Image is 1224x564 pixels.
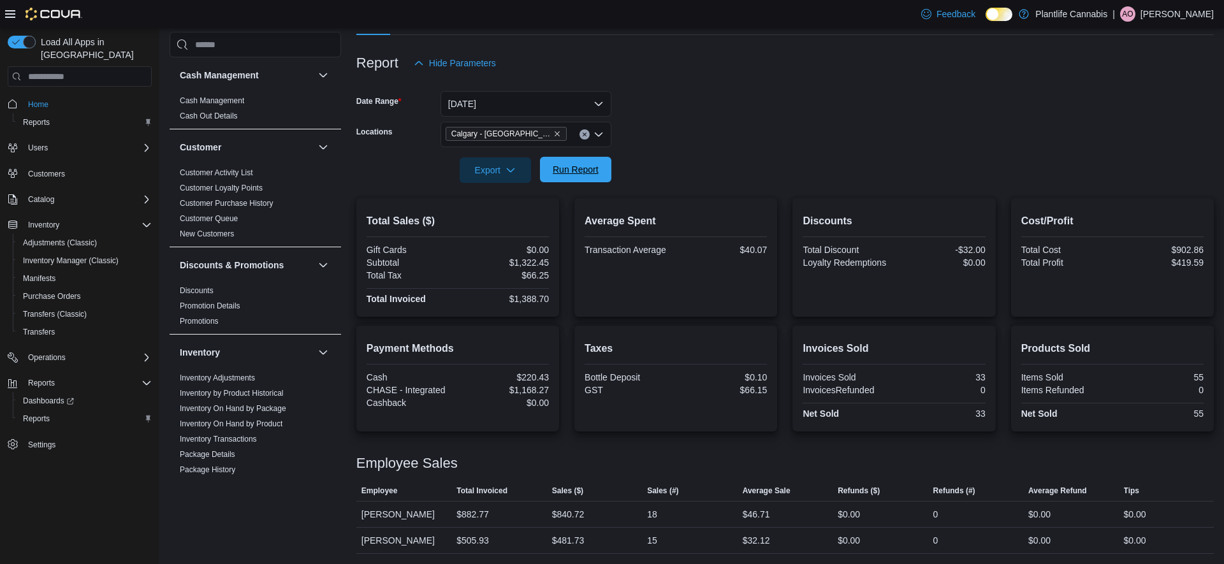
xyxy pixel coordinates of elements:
[180,301,240,310] a: Promotion Details
[803,385,891,395] div: InvoicesRefunded
[18,411,55,426] a: Reports
[18,324,60,340] a: Transfers
[180,141,221,154] h3: Customer
[897,245,986,255] div: -$32.00
[3,374,157,392] button: Reports
[356,127,393,137] label: Locations
[28,352,66,363] span: Operations
[23,273,55,284] span: Manifests
[23,350,71,365] button: Operations
[553,130,561,138] button: Remove Calgary - Harvest Hills from selection in this group
[180,198,273,208] span: Customer Purchase History
[986,8,1012,21] input: Dark Mode
[18,411,152,426] span: Reports
[23,309,87,319] span: Transfers (Classic)
[540,157,611,182] button: Run Report
[316,68,331,83] button: Cash Management
[23,217,64,233] button: Inventory
[180,480,246,490] span: Product Expirations
[585,385,673,395] div: GST
[18,393,79,409] a: Dashboards
[180,465,235,475] span: Package History
[180,96,244,106] span: Cash Management
[367,294,426,304] strong: Total Invoiced
[23,217,152,233] span: Inventory
[456,507,489,522] div: $882.77
[356,528,451,553] div: [PERSON_NAME]
[647,486,678,496] span: Sales (#)
[8,89,152,487] nav: Complex example
[23,140,53,155] button: Users
[170,93,341,129] div: Cash Management
[180,69,259,82] h3: Cash Management
[180,112,238,120] a: Cash Out Details
[409,50,501,76] button: Hide Parameters
[23,375,60,391] button: Reports
[460,398,549,408] div: $0.00
[367,341,549,356] h2: Payment Methods
[180,404,286,413] a: Inventory On Hand by Package
[180,373,255,382] a: Inventory Adjustments
[803,245,891,255] div: Total Discount
[18,307,152,322] span: Transfers (Classic)
[552,507,585,522] div: $840.72
[23,96,152,112] span: Home
[23,375,152,391] span: Reports
[1021,385,1110,395] div: Items Refunded
[180,419,282,428] a: Inventory On Hand by Product
[594,129,604,140] button: Open list of options
[180,419,282,429] span: Inventory On Hand by Product
[3,139,157,157] button: Users
[467,157,523,183] span: Export
[180,373,255,383] span: Inventory Adjustments
[1115,257,1204,268] div: $419.59
[356,55,398,71] h3: Report
[1021,257,1110,268] div: Total Profit
[460,270,549,280] div: $66.25
[18,307,92,322] a: Transfers (Classic)
[28,194,54,205] span: Catalog
[180,286,214,295] a: Discounts
[678,245,767,255] div: $40.07
[456,486,507,496] span: Total Invoiced
[23,350,152,365] span: Operations
[28,220,59,230] span: Inventory
[356,502,451,527] div: [PERSON_NAME]
[446,127,567,141] span: Calgary - Harvest Hills
[933,533,938,548] div: 0
[316,345,331,360] button: Inventory
[180,168,253,177] a: Customer Activity List
[936,8,975,20] span: Feedback
[743,486,790,496] span: Average Sale
[1028,486,1087,496] span: Average Refund
[356,456,458,471] h3: Employee Sales
[460,157,531,183] button: Export
[36,36,152,61] span: Load All Apps in [GEOGRAPHIC_DATA]
[1028,507,1051,522] div: $0.00
[367,385,455,395] div: CHASE - Integrated
[316,257,331,273] button: Discounts & Promotions
[803,372,891,382] div: Invoices Sold
[25,8,82,20] img: Cova
[585,341,767,356] h2: Taxes
[429,57,496,69] span: Hide Parameters
[13,234,157,252] button: Adjustments (Classic)
[897,385,986,395] div: 0
[579,129,590,140] button: Clear input
[23,140,152,155] span: Users
[460,385,549,395] div: $1,168.27
[460,245,549,255] div: $0.00
[933,507,938,522] div: 0
[180,388,284,398] span: Inventory by Product Historical
[367,245,455,255] div: Gift Cards
[13,305,157,323] button: Transfers (Classic)
[803,213,985,229] h2: Discounts
[838,533,860,548] div: $0.00
[1028,533,1051,548] div: $0.00
[18,393,152,409] span: Dashboards
[180,403,286,414] span: Inventory On Hand by Package
[18,271,61,286] a: Manifests
[180,214,238,223] a: Customer Queue
[170,283,341,334] div: Discounts & Promotions
[13,323,157,341] button: Transfers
